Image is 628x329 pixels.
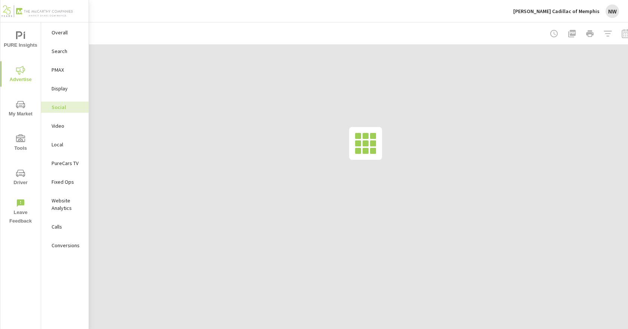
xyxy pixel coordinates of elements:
p: Search [52,47,83,55]
div: nav menu [0,22,41,229]
span: Advertise [3,66,39,84]
div: Conversions [41,240,89,251]
div: Display [41,83,89,94]
span: PURE Insights [3,31,39,50]
div: Local [41,139,89,150]
p: PureCars TV [52,159,83,167]
div: Search [41,46,89,57]
p: Fixed Ops [52,178,83,186]
div: Video [41,120,89,131]
span: My Market [3,100,39,118]
div: Website Analytics [41,195,89,214]
p: Website Analytics [52,197,83,212]
p: Social [52,103,83,111]
p: Calls [52,223,83,230]
p: Overall [52,29,83,36]
p: Video [52,122,83,130]
p: Local [52,141,83,148]
div: PMAX [41,64,89,75]
div: Overall [41,27,89,38]
p: Conversions [52,242,83,249]
div: Fixed Ops [41,176,89,187]
p: PMAX [52,66,83,74]
span: Driver [3,169,39,187]
span: Leave Feedback [3,199,39,226]
div: Social [41,102,89,113]
p: Display [52,85,83,92]
span: Tools [3,134,39,153]
p: [PERSON_NAME] Cadillac of Memphis [513,8,600,15]
div: Calls [41,221,89,232]
div: NW [606,4,619,18]
div: PureCars TV [41,158,89,169]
